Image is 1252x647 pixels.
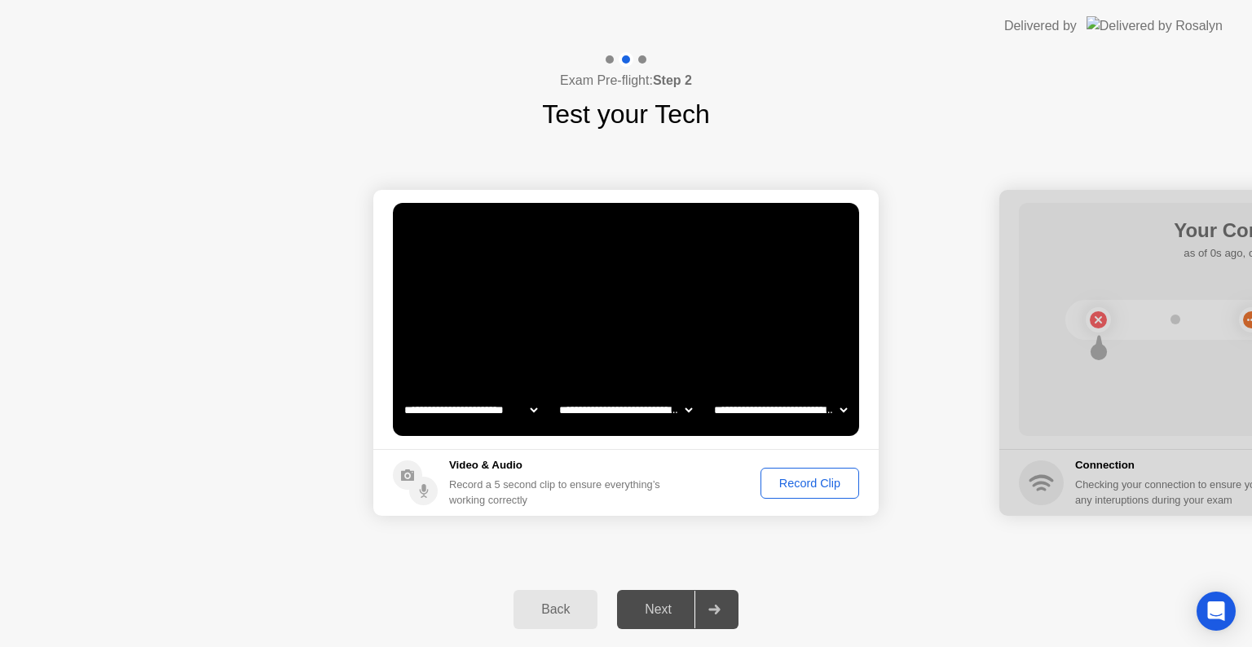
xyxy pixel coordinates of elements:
[1197,592,1236,631] div: Open Intercom Messenger
[514,590,597,629] button: Back
[1087,16,1223,35] img: Delivered by Rosalyn
[711,394,850,426] select: Available microphones
[556,394,695,426] select: Available speakers
[622,602,694,617] div: Next
[518,602,593,617] div: Back
[449,457,667,473] h5: Video & Audio
[542,95,710,134] h1: Test your Tech
[401,394,540,426] select: Available cameras
[449,477,667,508] div: Record a 5 second clip to ensure everything’s working correctly
[766,477,853,490] div: Record Clip
[1004,16,1077,36] div: Delivered by
[760,468,859,499] button: Record Clip
[617,590,738,629] button: Next
[560,71,692,90] h4: Exam Pre-flight:
[653,73,692,87] b: Step 2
